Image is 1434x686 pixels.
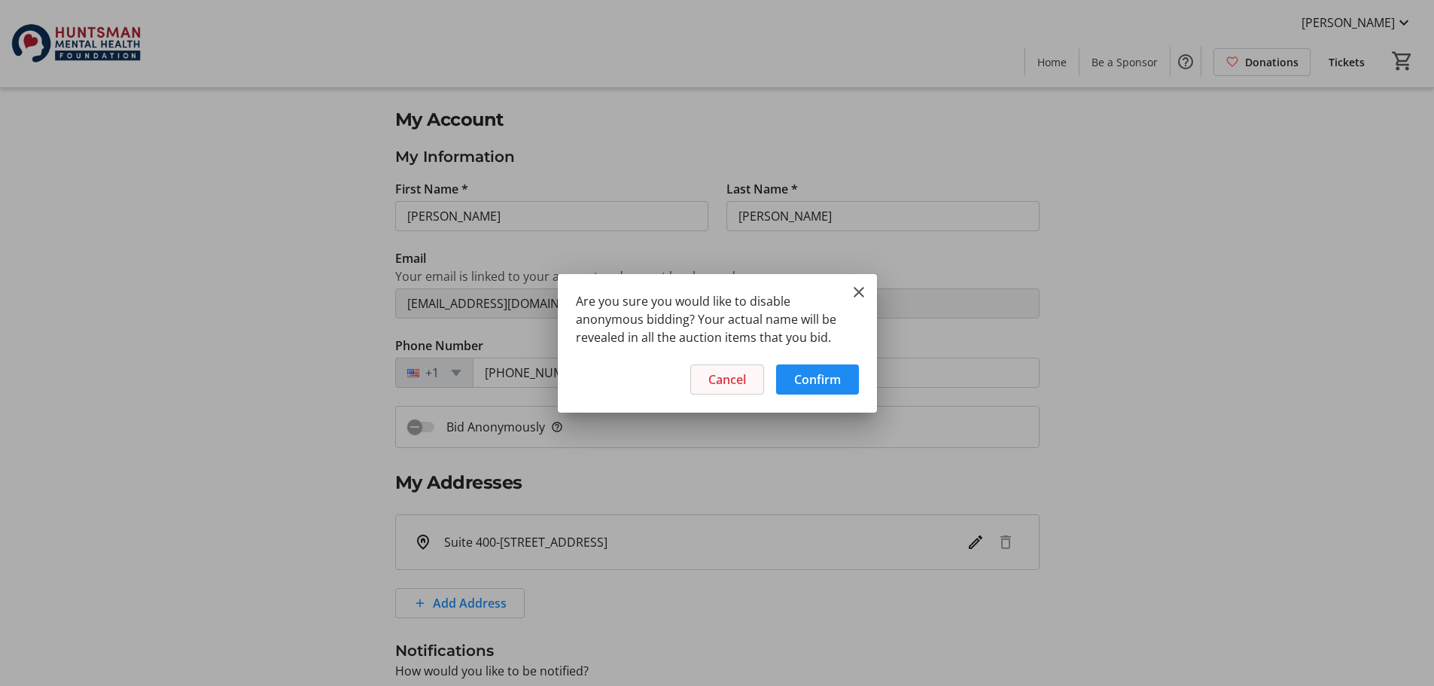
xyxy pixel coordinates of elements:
button: Confirm [776,364,859,395]
button: Close [850,283,868,301]
span: Cancel [708,370,746,389]
button: Cancel [690,364,764,395]
div: Are you sure you would like to disable anonymous bidding? Your actual name will be revealed in al... [576,292,859,346]
span: Confirm [794,370,841,389]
